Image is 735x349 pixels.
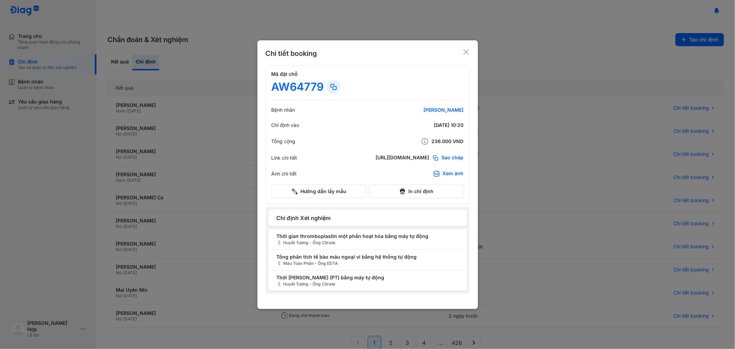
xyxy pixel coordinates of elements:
[277,232,459,240] span: Thời gian thromboplastin một phần hoạt hóa bằng máy tự động
[381,107,464,113] div: [PERSON_NAME]
[272,185,366,198] button: Hướng dẫn lấy mẫu
[272,71,464,77] h4: Mã đặt chỗ
[272,107,295,113] div: Bệnh nhân
[272,122,299,128] div: Chỉ định vào
[277,240,459,246] span: Huyết Tương - Ống Citrate
[277,260,459,267] span: Máu Toàn Phần - Ống EDTA
[443,170,464,177] div: Xem ảnh
[381,122,464,128] div: [DATE] 10:20
[272,80,324,94] div: AW64779
[277,281,459,287] span: Huyết Tương - Ống Citrate
[272,155,297,161] div: Link chi tiết
[277,214,459,222] span: Chỉ định Xét nghiệm
[369,185,464,198] button: In chỉ định
[442,154,464,161] span: Sao chép
[272,171,297,177] div: Ảnh chi tiết
[376,154,429,161] div: [URL][DOMAIN_NAME]
[277,253,459,260] span: Tổng phân tích tế bào máu ngoại vi bằng hệ thống tự động
[266,49,317,58] div: Chi tiết booking
[272,138,296,144] div: Tổng cộng
[381,137,464,146] div: 236.000 VND
[277,274,459,281] span: Thời [PERSON_NAME] (PT) bằng máy tự động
